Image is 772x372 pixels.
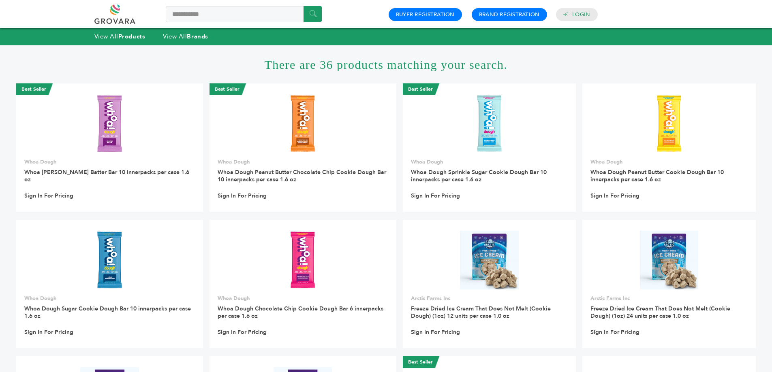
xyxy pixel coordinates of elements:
h1: There are 36 products matching your search. [16,45,756,83]
a: Sign In For Pricing [218,192,267,200]
p: Whoa Dough [590,158,748,166]
img: Whoa Dough Brownie Batter Bar 10 innerpacks per case 1.6 oz [80,94,139,153]
a: Freeze Dried Ice Cream That Does Not Melt (Cookie Dough) (1oz) 24 units per case 1.0 oz [590,305,730,320]
img: Whoa Dough Sugar Cookie Dough Bar 10 innerpacks per case 1.6 oz [80,231,139,289]
a: Brand Registration [479,11,540,18]
a: Sign In For Pricing [411,329,460,336]
img: Whoa Dough Sprinkle Sugar Cookie Dough Bar 10 innerpacks per case 1.6 oz [460,94,519,153]
a: Whoa Dough Sprinkle Sugar Cookie Dough Bar 10 innerpacks per case 1.6 oz [411,168,547,183]
a: Buyer Registration [396,11,455,18]
img: Whoa Dough Peanut Butter Cookie Dough Bar 10 innerpacks per case 1.6 oz [640,94,699,153]
strong: Brands [187,32,208,40]
strong: Products [118,32,145,40]
a: Freeze Dried Ice Cream That Does Not Melt (Cookie Dough) (1oz) 12 units per case 1.0 oz [411,305,551,320]
input: Search a product or brand... [166,6,322,22]
p: Whoa Dough [218,295,388,302]
img: Freeze Dried Ice Cream That Does Not Melt (Cookie Dough) (1oz) 24 units per case 1.0 oz [640,231,699,289]
p: Whoa Dough [24,295,195,302]
a: View AllProducts [94,32,145,40]
a: Whoa Dough Chocolate Chip Cookie Dough Bar 6 innerpacks per case 1.6 oz [218,305,383,320]
a: Sign In For Pricing [590,329,639,336]
a: Whoa Dough Sugar Cookie Dough Bar 10 innerpacks per case 1.6 oz [24,305,191,320]
a: Whoa [PERSON_NAME] Batter Bar 10 innerpacks per case 1.6 oz [24,168,189,183]
a: Sign In For Pricing [218,329,267,336]
a: View AllBrands [163,32,208,40]
a: Sign In For Pricing [24,329,73,336]
a: Sign In For Pricing [411,192,460,200]
p: Arctic Farms Inc [590,295,748,302]
p: Arctic Farms Inc [411,295,568,302]
a: Login [572,11,590,18]
p: Whoa Dough [218,158,388,166]
img: Whoa Dough Peanut Butter Chocolate Chip Cookie Dough Bar 10 innerpacks per case 1.6 oz [274,94,332,153]
a: Whoa Dough Peanut Butter Cookie Dough Bar 10 innerpacks per case 1.6 oz [590,168,724,183]
a: Sign In For Pricing [590,192,639,200]
img: Freeze Dried Ice Cream That Does Not Melt (Cookie Dough) (1oz) 12 units per case 1.0 oz [460,231,519,289]
a: Sign In For Pricing [24,192,73,200]
img: Whoa Dough Chocolate Chip Cookie Dough Bar 6 innerpacks per case 1.6 oz [274,231,332,289]
p: Whoa Dough [24,158,195,166]
p: Whoa Dough [411,158,568,166]
a: Whoa Dough Peanut Butter Chocolate Chip Cookie Dough Bar 10 innerpacks per case 1.6 oz [218,168,386,183]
